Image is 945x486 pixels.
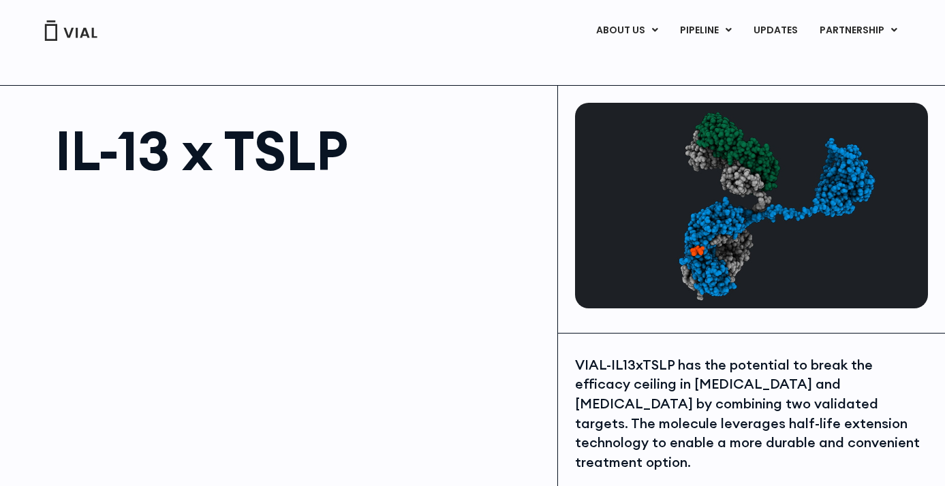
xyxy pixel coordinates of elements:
[44,20,98,41] img: Vial Logo
[809,19,908,42] a: PARTNERSHIPMenu Toggle
[575,355,928,472] div: VIAL-IL13xTSLP has the potential to break the efficacy ceiling in [MEDICAL_DATA] and [MEDICAL_DAT...
[669,19,742,42] a: PIPELINEMenu Toggle
[743,19,808,42] a: UPDATES
[55,123,544,178] h1: IL-13 x TSLP
[585,19,668,42] a: ABOUT USMenu Toggle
